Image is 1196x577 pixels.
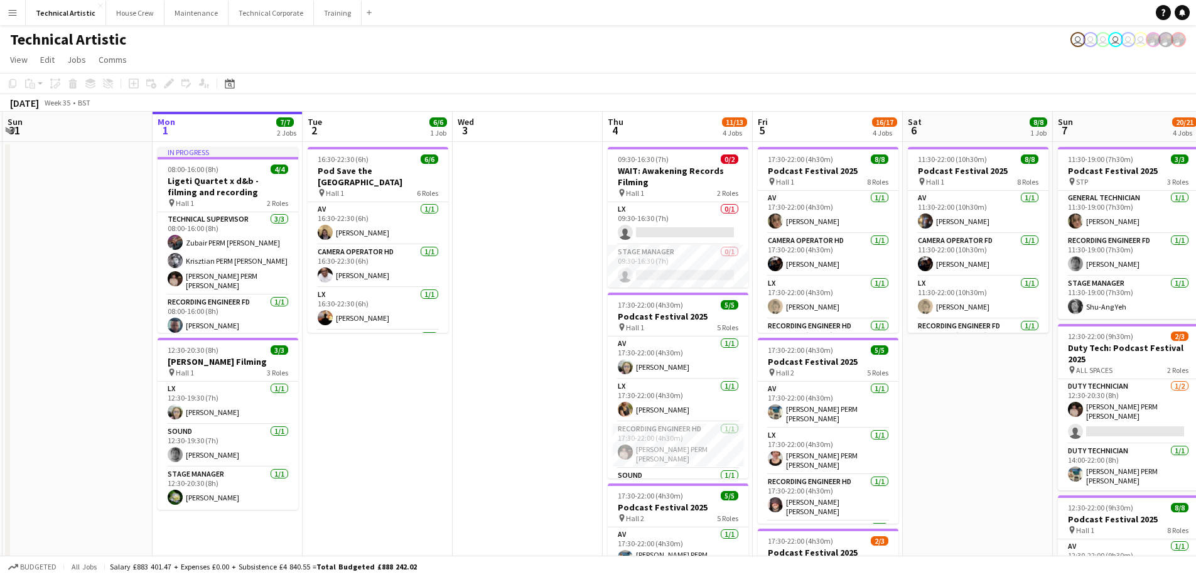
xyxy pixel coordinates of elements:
app-user-avatar: Zubair PERM Dhalla [1158,32,1173,47]
div: Salary £883 401.47 + Expenses £0.00 + Subsistence £4 840.55 = [110,562,417,571]
a: Edit [35,51,60,68]
button: Technical Artistic [26,1,106,25]
span: Comms [99,54,127,65]
a: Comms [94,51,132,68]
a: Jobs [62,51,91,68]
app-user-avatar: Liveforce Admin [1070,32,1086,47]
button: Technical Corporate [229,1,314,25]
span: Total Budgeted £888 242.02 [316,562,417,571]
app-user-avatar: Liveforce Admin [1096,32,1111,47]
app-user-avatar: Liveforce Admin [1121,32,1136,47]
span: Edit [40,54,55,65]
button: Budgeted [6,560,58,574]
div: [DATE] [10,97,39,109]
h1: Technical Artistic [10,30,126,49]
button: Maintenance [164,1,229,25]
span: Jobs [67,54,86,65]
span: Budgeted [20,563,57,571]
span: All jobs [69,562,99,571]
app-user-avatar: Liveforce Admin [1083,32,1098,47]
app-user-avatar: Zubair PERM Dhalla [1146,32,1161,47]
a: View [5,51,33,68]
button: House Crew [106,1,164,25]
div: BST [78,98,90,107]
app-user-avatar: Zubair PERM Dhalla [1171,32,1186,47]
app-user-avatar: Liveforce Admin [1133,32,1148,47]
span: View [10,54,28,65]
button: Training [314,1,362,25]
app-user-avatar: Liveforce Admin [1108,32,1123,47]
